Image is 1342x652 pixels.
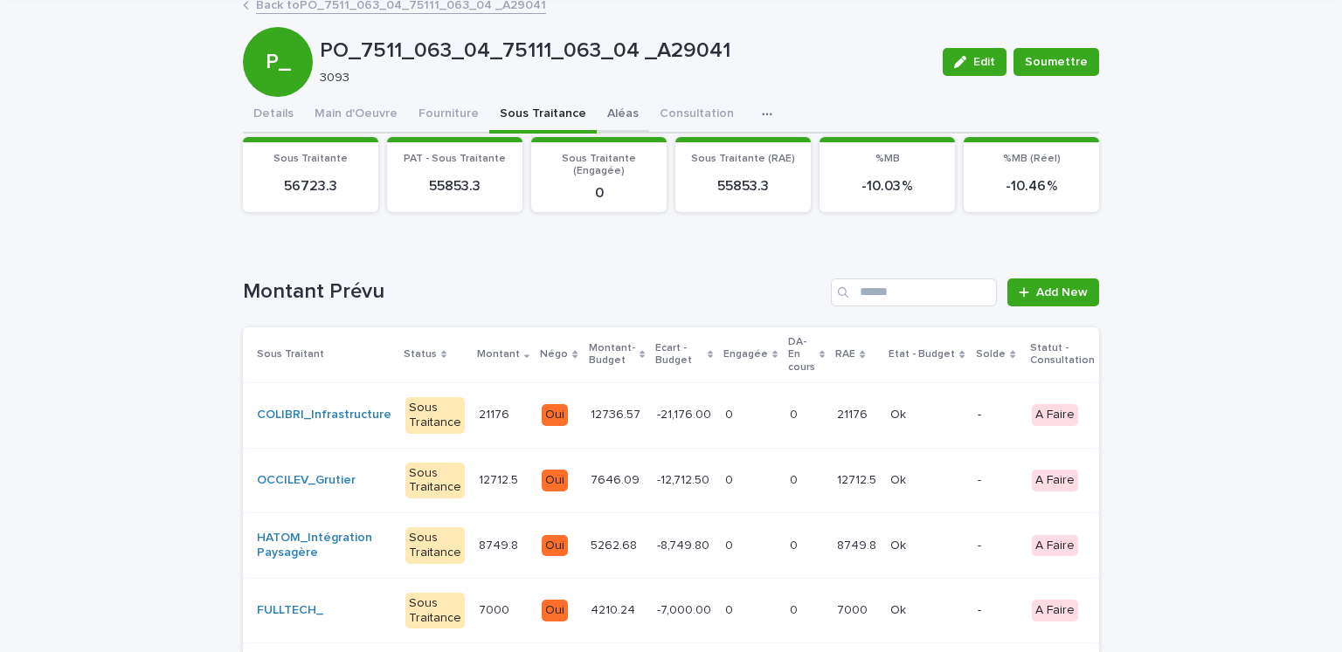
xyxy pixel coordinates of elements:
[257,408,391,422] a: COLIBRI_Infrastructure
[304,97,408,134] button: Main d'Oeuvre
[1032,470,1078,491] div: A Faire
[591,404,644,422] p: 12736.57
[978,539,1018,553] p: -
[589,339,635,371] p: Montant-Budget
[649,97,744,134] button: Consultation
[489,97,597,134] button: Sous Traitance
[320,71,922,86] p: 3093
[540,345,568,364] p: Négo
[657,404,715,422] p: -21,176.00
[837,470,880,488] p: 12712.5
[691,154,795,164] span: Sous Traitante (RAE)
[257,603,323,618] a: FULLTECH_
[320,38,929,64] p: PO_7511_063_04_75111_063_04 _A29041
[837,600,871,618] p: 7000
[542,470,568,491] div: Oui
[788,333,815,377] p: DA-En cours
[479,404,513,422] p: 21176
[1032,600,1078,621] div: A Faire
[725,535,737,553] p: 0
[542,185,656,202] p: 0
[562,154,636,176] span: Sous Traitante (Engagée)
[830,178,944,195] p: -10.03 %
[657,600,715,618] p: -7,000.00
[978,473,1018,488] p: -
[973,56,995,68] span: Edit
[398,178,512,195] p: 55853.3
[273,154,348,164] span: Sous Traitante
[1003,154,1061,164] span: %MB (Réel)
[790,600,801,618] p: 0
[725,404,737,422] p: 0
[976,345,1006,364] p: Solde
[257,531,391,560] a: HATOM_Intégration Paysagère
[875,154,900,164] span: %MB
[889,345,955,364] p: Etat - Budget
[725,600,737,618] p: 0
[405,527,465,564] div: Sous Traitance
[890,404,910,422] p: Ok
[1025,53,1088,71] span: Soumettre
[591,600,639,618] p: 4210.24
[591,470,643,488] p: 7646.09
[257,473,356,488] a: OCCILEV_Grutier
[542,600,568,621] div: Oui
[253,178,368,195] p: 56723.3
[1032,404,1078,426] div: A Faire
[408,97,489,134] button: Fourniture
[591,535,640,553] p: 5262.68
[243,513,1305,579] tr: HATOM_Intégration Paysagère Sous Traitance8749.88749.8 Oui5262.685262.68 -8,749.80-8,749.80 00 00...
[243,578,1305,643] tr: FULLTECH_ Sous Traitance70007000 Oui4210.244210.24 -7,000.00-7,000.00 00 00 70007000 OkOk -A Fair...
[831,278,997,306] input: Search
[404,345,437,364] p: Status
[479,470,522,488] p: 12712.5
[479,600,513,618] p: 7000
[725,470,737,488] p: 0
[479,535,522,553] p: 8749.8
[790,535,801,553] p: 0
[542,535,568,557] div: Oui
[1030,339,1102,371] p: Statut - Consultation
[835,345,855,364] p: RAE
[243,448,1305,513] tr: OCCILEV_Grutier Sous Traitance12712.512712.5 Oui7646.097646.09 -12,712.50-12,712.50 00 00 12712.5...
[890,535,910,553] p: Ok
[790,404,801,422] p: 0
[657,535,713,553] p: -8,749.80
[404,154,506,164] span: PAT - Sous Traitante
[890,600,910,618] p: Ok
[542,404,568,426] div: Oui
[790,470,801,488] p: 0
[405,463,465,499] div: Sous Traitance
[1013,48,1099,76] button: Soumettre
[1032,535,1078,557] div: A Faire
[657,470,713,488] p: -12,712.50
[655,339,703,371] p: Ecart - Budget
[837,535,880,553] p: 8749.8
[837,404,871,422] p: 21176
[477,345,520,364] p: Montant
[243,97,304,134] button: Details
[257,345,324,364] p: Sous Traitant
[243,382,1305,448] tr: COLIBRI_Infrastructure Sous Traitance2117621176 Oui12736.5712736.57 -21,176.00-21,176.00 00 00 21...
[978,603,1018,618] p: -
[405,397,465,434] div: Sous Traitance
[1036,286,1088,299] span: Add New
[597,97,649,134] button: Aléas
[890,470,910,488] p: Ok
[978,408,1018,422] p: -
[723,345,768,364] p: Engagée
[686,178,800,195] p: 55853.3
[943,48,1006,76] button: Edit
[405,593,465,629] div: Sous Traitance
[1007,278,1099,306] a: Add New
[974,178,1089,195] p: -10.46 %
[243,279,824,305] h1: Montant Prévu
